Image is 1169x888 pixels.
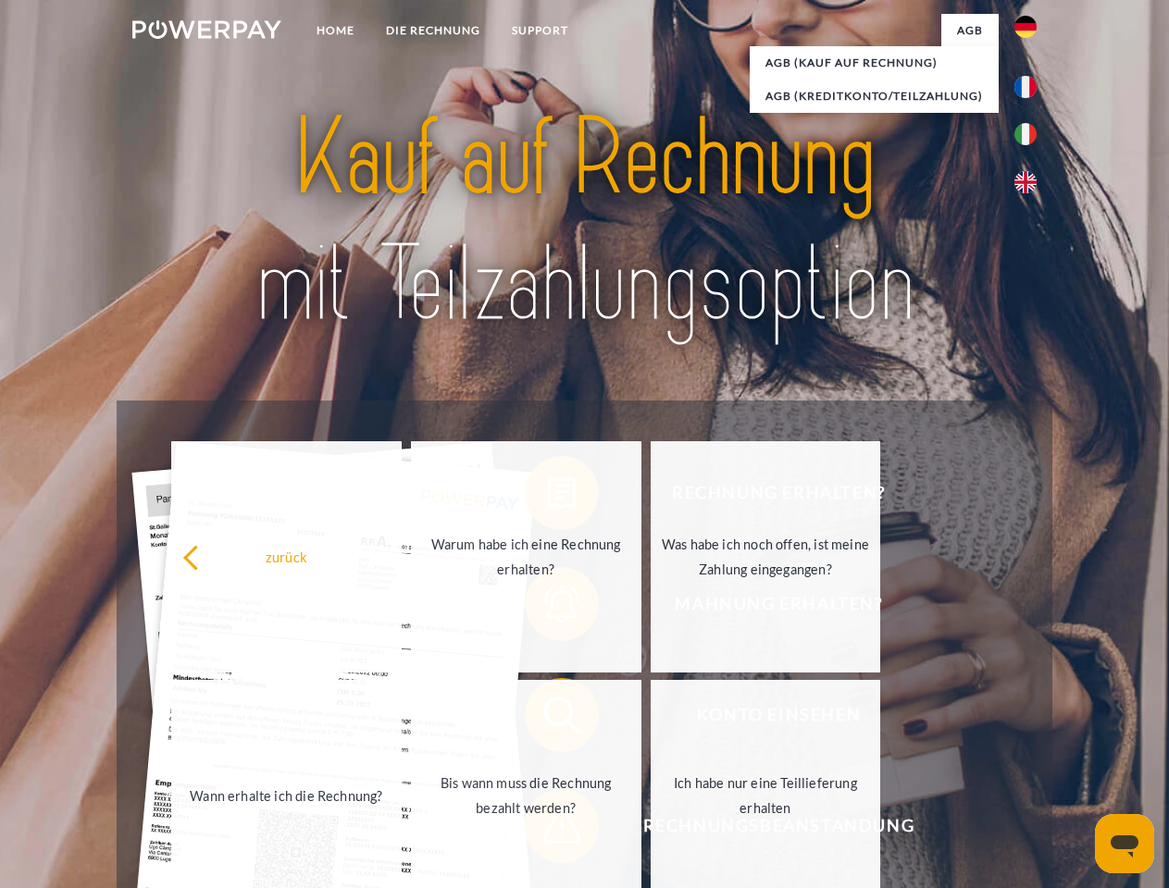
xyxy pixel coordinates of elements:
a: AGB (Kauf auf Rechnung) [750,46,999,80]
a: Home [301,14,370,47]
div: Was habe ich noch offen, ist meine Zahlung eingegangen? [662,532,870,582]
a: DIE RECHNUNG [370,14,496,47]
img: de [1014,16,1037,38]
a: agb [941,14,999,47]
iframe: Schaltfläche zum Öffnen des Messaging-Fensters [1095,814,1154,873]
img: fr [1014,76,1037,98]
div: Warum habe ich eine Rechnung erhalten? [422,532,630,582]
a: Was habe ich noch offen, ist meine Zahlung eingegangen? [651,441,881,672]
div: Wann erhalte ich die Rechnung? [182,783,391,808]
div: Ich habe nur eine Teillieferung erhalten [662,771,870,820]
img: it [1014,123,1037,145]
a: AGB (Kreditkonto/Teilzahlung) [750,80,999,113]
div: zurück [182,544,391,569]
img: title-powerpay_de.svg [177,89,992,354]
img: logo-powerpay-white.svg [132,20,281,39]
img: en [1014,171,1037,193]
div: Bis wann muss die Rechnung bezahlt werden? [422,771,630,820]
a: SUPPORT [496,14,584,47]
